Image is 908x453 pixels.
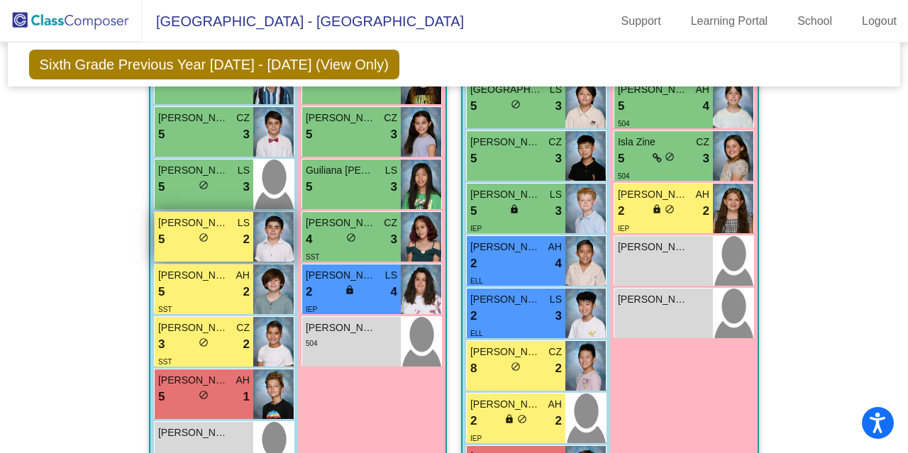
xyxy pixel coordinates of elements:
[384,111,397,125] span: CZ
[509,204,519,214] span: lock
[470,150,477,168] span: 5
[346,233,356,242] span: do_not_disturb_alt
[306,125,312,144] span: 5
[610,10,672,33] a: Support
[243,388,250,406] span: 1
[618,150,624,168] span: 5
[618,172,630,180] span: 504
[306,253,319,261] span: SST
[511,99,521,109] span: do_not_disturb_alt
[236,268,250,283] span: AH
[158,111,229,125] span: [PERSON_NAME]
[696,135,709,150] span: CZ
[306,216,377,230] span: [PERSON_NAME]
[665,204,675,214] span: do_not_disturb_alt
[555,255,562,273] span: 4
[345,285,355,295] span: lock
[306,178,312,196] span: 5
[548,345,562,359] span: CZ
[243,125,250,144] span: 3
[517,414,527,424] span: do_not_disturb_alt
[696,187,709,202] span: AH
[703,97,709,116] span: 4
[618,225,629,233] span: IEP
[470,135,541,150] span: [PERSON_NAME]
[306,306,317,313] span: IEP
[618,82,689,97] span: [PERSON_NAME]
[391,230,397,249] span: 3
[158,388,165,406] span: 5
[470,225,482,233] span: IEP
[142,10,464,33] span: [GEOGRAPHIC_DATA] - [GEOGRAPHIC_DATA]
[391,178,397,196] span: 3
[555,97,562,116] span: 3
[306,340,318,347] span: 504
[158,268,229,283] span: [PERSON_NAME]
[391,283,397,301] span: 4
[665,152,675,162] span: do_not_disturb_alt
[703,202,709,220] span: 2
[703,150,709,168] span: 3
[470,187,541,202] span: [PERSON_NAME]
[470,397,541,412] span: [PERSON_NAME]
[158,335,165,354] span: 3
[306,230,312,249] span: 4
[618,120,630,128] span: 504
[470,277,483,285] span: ELL
[236,111,250,125] span: CZ
[158,163,229,178] span: [PERSON_NAME]
[555,412,562,430] span: 2
[550,187,562,202] span: LS
[236,373,250,388] span: AH
[555,359,562,378] span: 2
[555,202,562,220] span: 3
[555,307,562,325] span: 3
[618,240,689,255] span: [PERSON_NAME]
[851,10,908,33] a: Logout
[391,125,397,144] span: 3
[158,358,172,366] span: SST
[470,345,541,359] span: [PERSON_NAME]
[618,97,624,116] span: 5
[158,306,172,313] span: SST
[470,435,482,442] span: IEP
[555,150,562,168] span: 3
[548,397,562,412] span: AH
[158,425,229,440] span: [PERSON_NAME]
[238,216,250,230] span: LS
[306,320,377,335] span: [PERSON_NAME]
[550,82,562,97] span: LS
[470,82,541,97] span: [GEOGRAPHIC_DATA]
[652,204,662,214] span: lock
[158,178,165,196] span: 5
[29,50,399,79] span: Sixth Grade Previous Year [DATE] - [DATE] (View Only)
[470,97,477,116] span: 5
[243,335,250,354] span: 2
[470,202,477,220] span: 5
[470,359,477,378] span: 8
[511,362,521,371] span: do_not_disturb_alt
[618,187,689,202] span: [PERSON_NAME]
[199,180,209,190] span: do_not_disturb_alt
[550,292,562,307] span: LS
[306,111,377,125] span: [PERSON_NAME]
[243,283,250,301] span: 2
[618,135,689,150] span: Isla Zine
[696,82,709,97] span: AH
[306,283,312,301] span: 2
[243,178,250,196] span: 3
[158,125,165,144] span: 5
[680,10,780,33] a: Learning Portal
[243,230,250,249] span: 2
[470,330,483,337] span: ELL
[470,307,477,325] span: 2
[158,373,229,388] span: [PERSON_NAME]
[618,202,624,220] span: 2
[470,255,477,273] span: 2
[199,390,209,400] span: do_not_disturb_alt
[158,283,165,301] span: 5
[158,216,229,230] span: [PERSON_NAME]
[470,240,541,255] span: [PERSON_NAME]
[385,268,397,283] span: LS
[236,320,250,335] span: CZ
